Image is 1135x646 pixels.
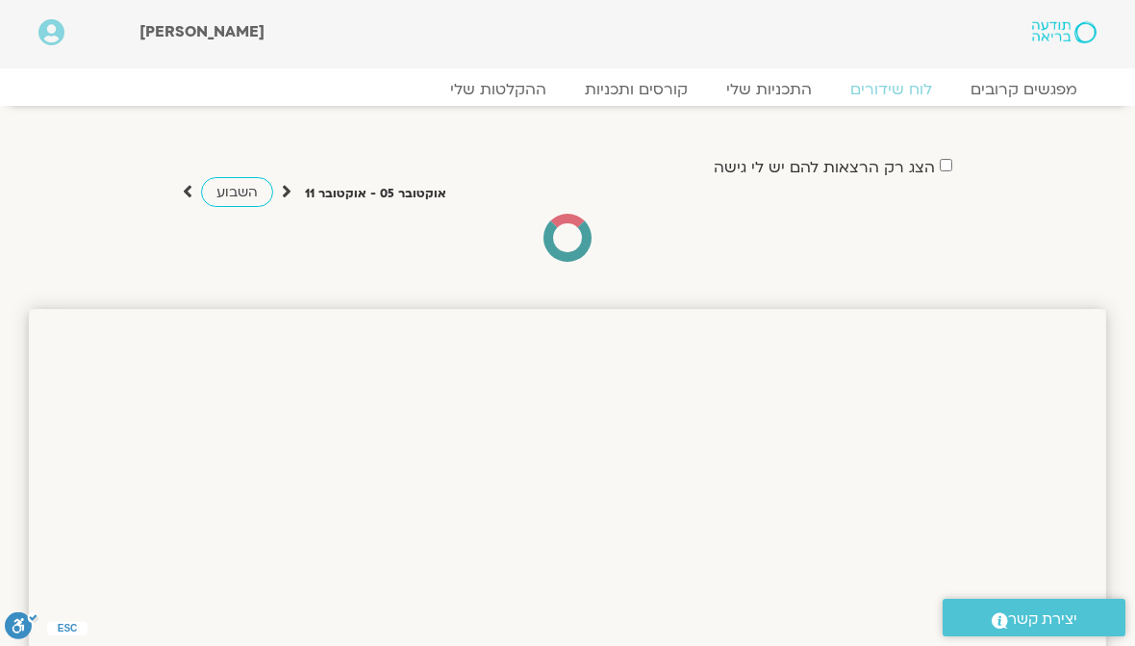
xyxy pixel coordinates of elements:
[943,599,1125,636] a: יצירת קשר
[431,80,566,99] a: ההקלטות שלי
[831,80,951,99] a: לוח שידורים
[714,159,935,176] label: הצג רק הרצאות להם יש לי גישה
[139,21,265,42] span: [PERSON_NAME]
[216,183,258,201] span: השבוע
[566,80,707,99] a: קורסים ותכניות
[38,80,1097,99] nav: Menu
[707,80,831,99] a: התכניות שלי
[305,184,446,204] p: אוקטובר 05 - אוקטובר 11
[951,80,1097,99] a: מפגשים קרובים
[201,177,273,207] a: השבוע
[1008,607,1077,633] span: יצירת קשר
